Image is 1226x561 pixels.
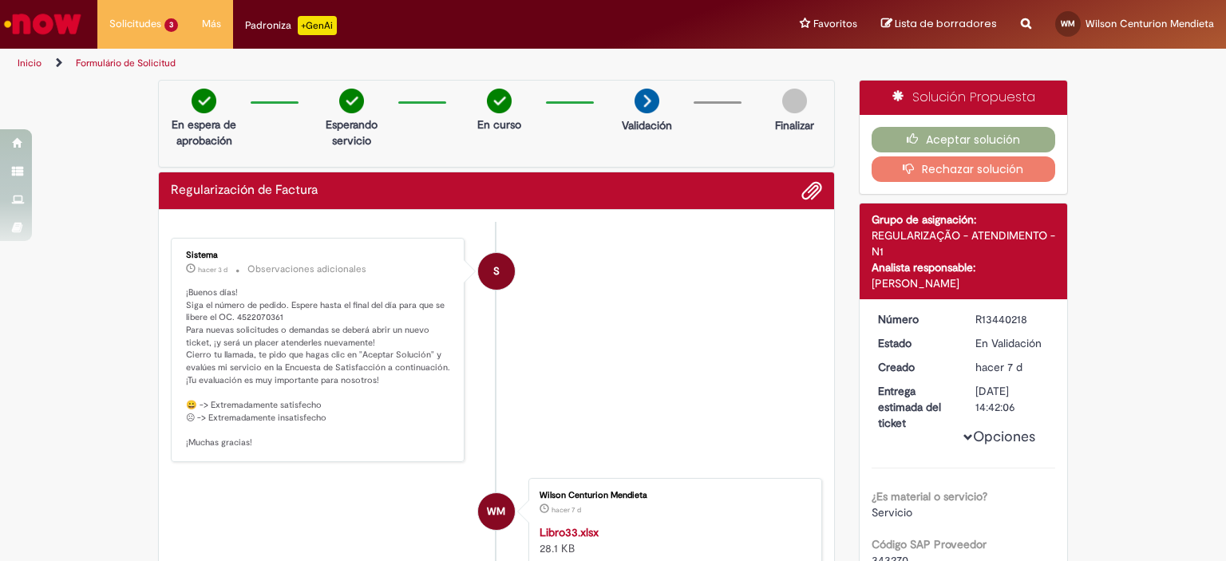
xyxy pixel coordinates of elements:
p: En espera de aprobación [165,117,243,148]
time: 22/08/2025 14:42:03 [975,360,1022,374]
div: Wilson Centurion Mendieta [540,491,805,500]
p: Finalizar [775,117,814,133]
img: check-circle-green.png [192,89,216,113]
a: Libro33.xlsx [540,525,599,539]
dt: Entrega estimada del ticket [866,383,964,431]
img: ServiceNow [2,8,84,40]
div: System [478,253,515,290]
div: Sistema [186,251,452,260]
div: [PERSON_NAME] [872,275,1056,291]
span: Wilson Centurion Mendieta [1086,17,1214,30]
div: Analista responsable: [872,259,1056,275]
p: Esperando servicio [313,117,390,148]
div: 28.1 KB [540,524,805,556]
img: img-circle-grey.png [782,89,807,113]
div: 22/08/2025 14:42:03 [975,359,1050,375]
h2: Regularización de Factura Historial de tickets [171,184,318,198]
dt: Número [866,311,964,327]
span: hacer 7 d [552,505,581,515]
span: S [493,252,500,290]
b: Código SAP Proveedor [872,537,987,551]
a: Inicio [18,57,42,69]
a: Formulário de Solicitud [76,57,176,69]
div: Padroniza [245,16,337,35]
span: Solicitudes [109,16,161,32]
p: En curso [477,117,521,132]
p: Validación [622,117,672,133]
button: Agregar archivos adjuntos [801,180,822,201]
img: check-circle-green.png [487,89,512,113]
span: Lista de borradores [895,16,997,31]
span: hacer 3 d [198,265,227,275]
time: 22/08/2025 14:41:59 [552,505,581,515]
span: 3 [164,18,178,32]
dt: Creado [866,359,964,375]
img: check-circle-green.png [339,89,364,113]
button: Rechazar solución [872,156,1056,182]
ul: Rutas de acceso a la página [12,49,805,78]
div: REGULARIZAÇÃO - ATENDIMENTO - N1 [872,227,1056,259]
div: Wilson Centurion Mendieta [478,493,515,530]
span: WM [1061,18,1075,29]
small: Observaciones adicionales [247,263,366,276]
span: Más [202,16,221,32]
span: hacer 7 d [975,360,1022,374]
span: Servicio [872,505,912,520]
p: ¡Buenos días! Siga el número de pedido. Espere hasta el final del día para que se libere el OC. 4... [186,286,452,449]
img: arrow-next.png [635,89,659,113]
button: Aceptar solución [872,127,1056,152]
a: Lista de borradores [881,17,997,32]
time: 26/08/2025 10:14:24 [198,265,227,275]
dt: Estado [866,335,964,351]
span: WM [487,492,505,531]
div: Solución Propuesta [860,81,1068,115]
p: +GenAi [298,16,337,35]
span: Favoritos [813,16,857,32]
div: R13440218 [975,311,1050,327]
div: En Validación [975,335,1050,351]
div: Grupo de asignación: [872,211,1056,227]
b: ¿Es material o servicio? [872,489,987,504]
div: [DATE] 14:42:06 [975,383,1050,415]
